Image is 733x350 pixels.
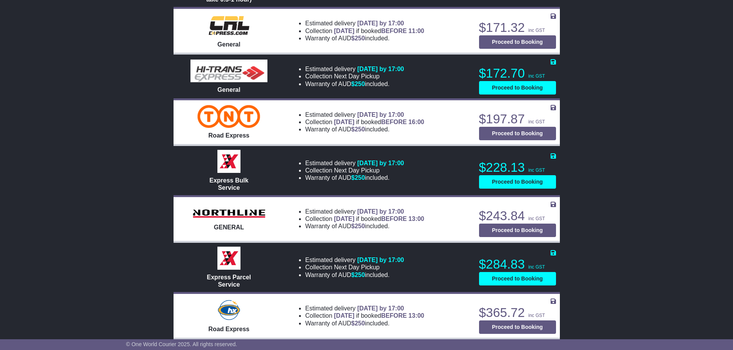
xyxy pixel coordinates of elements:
p: $243.84 [479,208,556,224]
button: Proceed to Booking [479,320,556,334]
span: GENERAL [214,224,244,231]
span: $ [351,272,365,278]
span: if booked [334,28,424,34]
span: 250 [355,35,365,41]
li: Estimated delivery [305,305,424,312]
span: $ [351,81,365,87]
li: Estimated delivery [305,65,404,73]
button: Proceed to Booking [479,272,556,285]
img: Hunter Express: Road Express [216,299,242,322]
span: 250 [355,81,365,87]
span: inc GST [528,119,545,124]
span: Road Express [209,132,250,139]
span: Express Bulk Service [209,177,248,191]
span: $ [351,174,365,181]
span: 16:00 [409,119,424,125]
span: [DATE] [334,28,354,34]
span: 11:00 [409,28,424,34]
span: inc GST [528,73,545,79]
span: [DATE] by 17:00 [357,257,404,263]
li: Warranty of AUD included. [305,80,404,88]
img: Border Express: Express Parcel Service [217,247,240,270]
button: Proceed to Booking [479,224,556,237]
li: Collection [305,264,404,271]
span: BEFORE [381,119,407,125]
span: $ [351,126,365,133]
li: Collection [305,312,424,319]
span: 250 [355,272,365,278]
span: [DATE] by 17:00 [357,20,404,27]
li: Estimated delivery [305,159,404,167]
span: $ [351,223,365,229]
span: inc GST [528,264,545,270]
span: BEFORE [381,216,407,222]
img: Northline Distribution: GENERAL [190,207,267,220]
span: Next Day Pickup [334,73,379,80]
span: General [217,41,240,48]
span: [DATE] [334,312,354,319]
li: Estimated delivery [305,20,424,27]
span: inc GST [528,216,545,221]
span: Express Parcel Service [207,274,251,288]
img: TNT Domestic: Road Express [197,105,260,128]
p: $228.13 [479,160,556,175]
button: Proceed to Booking [479,35,556,49]
li: Collection [305,167,404,174]
span: © One World Courier 2025. All rights reserved. [126,341,237,347]
span: Next Day Pickup [334,167,379,174]
span: [DATE] [334,216,354,222]
span: [DATE] by 17:00 [357,208,404,215]
li: Collection [305,73,404,80]
span: General [217,86,240,93]
p: $284.83 [479,257,556,272]
li: Estimated delivery [305,111,424,118]
li: Warranty of AUD included. [305,174,404,181]
span: 250 [355,126,365,133]
li: Collection [305,118,424,126]
span: BEFORE [381,28,407,34]
img: Border Express: Express Bulk Service [217,150,240,173]
span: inc GST [528,28,545,33]
span: [DATE] by 17:00 [357,305,404,312]
span: [DATE] by 17:00 [357,111,404,118]
span: 13:00 [409,216,424,222]
img: CRL: General [204,14,254,37]
span: if booked [334,216,424,222]
p: $172.70 [479,66,556,81]
span: Next Day Pickup [334,264,379,270]
li: Estimated delivery [305,256,404,264]
button: Proceed to Booking [479,127,556,140]
span: inc GST [528,313,545,318]
span: inc GST [528,168,545,173]
li: Warranty of AUD included. [305,271,404,279]
li: Warranty of AUD included. [305,126,424,133]
li: Warranty of AUD included. [305,35,424,42]
span: Road Express [209,326,250,332]
span: [DATE] [334,119,354,125]
button: Proceed to Booking [479,175,556,189]
span: if booked [334,119,424,125]
span: if booked [334,312,424,319]
span: $ [351,35,365,41]
li: Estimated delivery [305,208,424,215]
img: HiTrans (Machship): General [190,60,267,82]
p: $365.72 [479,305,556,320]
span: 250 [355,320,365,327]
span: BEFORE [381,312,407,319]
span: [DATE] by 17:00 [357,160,404,166]
p: $171.32 [479,20,556,35]
li: Collection [305,27,424,35]
span: [DATE] by 17:00 [357,66,404,72]
li: Warranty of AUD included. [305,320,424,327]
span: 13:00 [409,312,424,319]
span: 250 [355,174,365,181]
li: Warranty of AUD included. [305,222,424,230]
span: $ [351,320,365,327]
li: Collection [305,215,424,222]
button: Proceed to Booking [479,81,556,95]
span: 250 [355,223,365,229]
p: $197.87 [479,111,556,127]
